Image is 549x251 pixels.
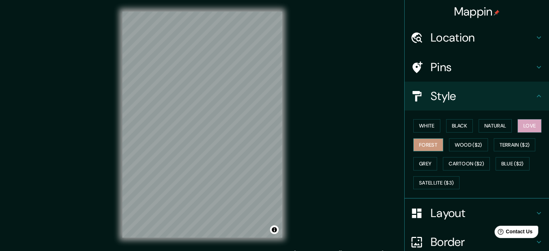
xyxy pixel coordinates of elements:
div: Layout [405,199,549,228]
h4: Layout [431,206,535,220]
h4: Border [431,235,535,249]
button: Black [446,119,473,133]
button: Toggle attribution [270,225,279,234]
canvas: Map [122,12,282,238]
h4: Location [431,30,535,45]
button: Forest [413,138,443,152]
h4: Style [431,89,535,103]
h4: Pins [431,60,535,74]
button: Natural [479,119,512,133]
div: Pins [405,53,549,82]
div: Location [405,23,549,52]
button: Cartoon ($2) [443,157,490,170]
button: Grey [413,157,437,170]
button: Satellite ($3) [413,176,459,190]
img: pin-icon.png [494,10,500,16]
button: Love [518,119,541,133]
iframe: Help widget launcher [485,223,541,243]
button: White [413,119,440,133]
button: Terrain ($2) [494,138,536,152]
button: Blue ($2) [496,157,530,170]
h4: Mappin [454,4,500,19]
button: Wood ($2) [449,138,488,152]
div: Style [405,82,549,111]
